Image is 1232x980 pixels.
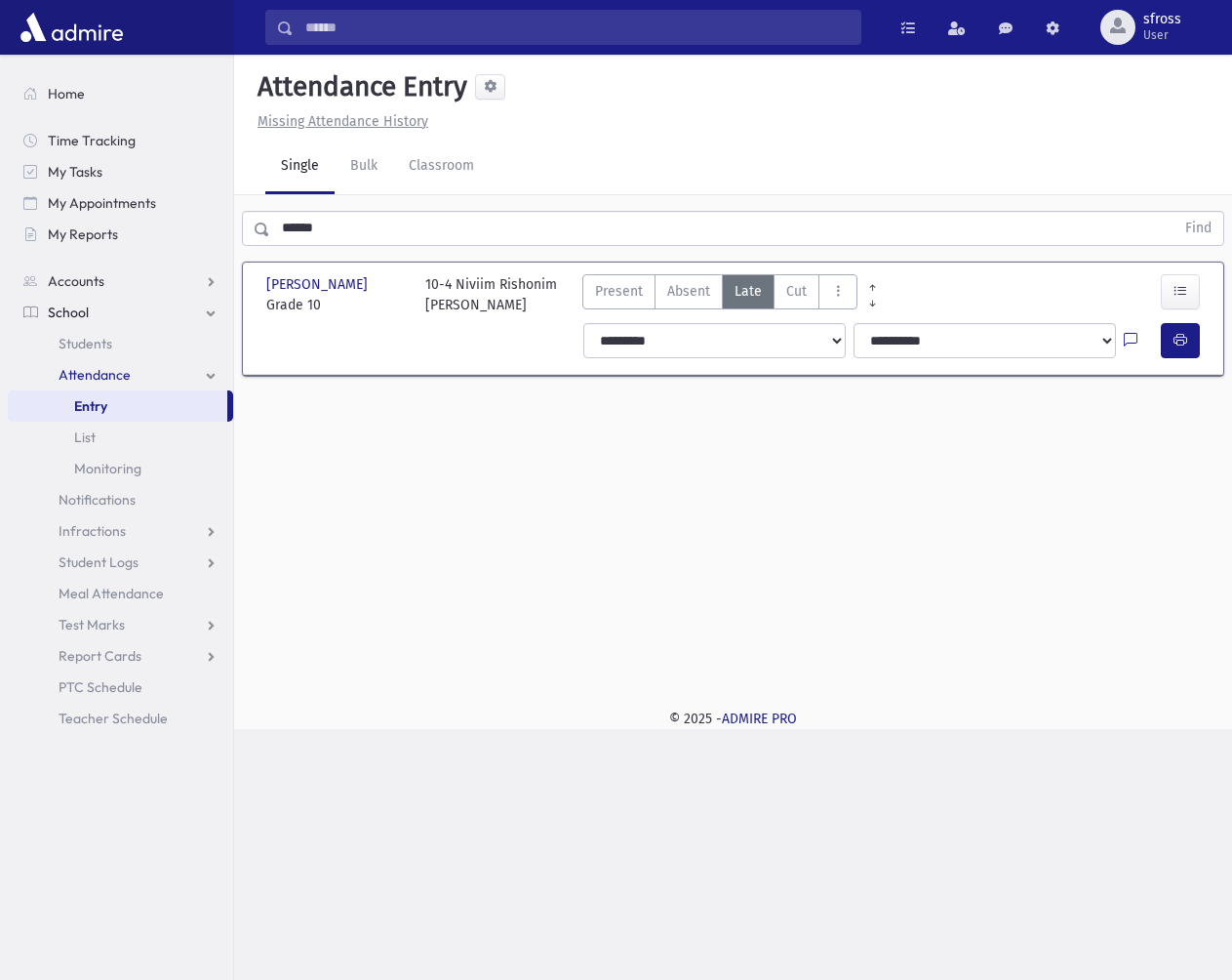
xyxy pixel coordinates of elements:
span: Teacher Schedule [59,710,168,727]
span: Meal Attendance [59,585,164,602]
span: Notifications [59,491,136,509]
span: User [1143,27,1181,43]
span: Accounts [48,272,104,290]
a: Time Tracking [8,125,233,156]
div: 10-4 Niviim Rishonim [PERSON_NAME] [425,274,557,315]
a: My Reports [8,219,233,250]
span: Students [59,335,112,352]
a: Test Marks [8,609,233,640]
a: Classroom [393,140,490,194]
a: Monitoring [8,453,233,484]
span: Report Cards [59,647,141,665]
a: Students [8,328,233,359]
span: Monitoring [74,460,141,477]
a: ADMIRE PRO [722,711,797,727]
span: [PERSON_NAME] [266,274,372,295]
a: Accounts [8,265,233,297]
a: PTC Schedule [8,672,233,703]
a: Infractions [8,515,233,547]
a: Notifications [8,484,233,515]
span: My Tasks [48,163,102,181]
a: Home [8,78,233,109]
span: sfross [1143,12,1181,27]
a: Single [265,140,335,194]
span: Test Marks [59,616,125,633]
div: © 2025 - [265,709,1201,729]
img: AdmirePro [16,8,128,47]
span: Present [595,281,643,302]
a: Meal Attendance [8,578,233,609]
button: Find [1173,212,1223,245]
a: My Tasks [8,156,233,187]
a: Missing Attendance History [250,113,428,130]
span: Late [735,281,762,302]
span: My Appointments [48,194,156,212]
a: Attendance [8,359,233,390]
span: Absent [667,281,710,302]
span: School [48,304,89,321]
span: Attendance [59,366,131,384]
span: PTC Schedule [59,678,142,696]
span: Infractions [59,522,126,540]
a: Teacher Schedule [8,703,233,734]
div: AttTypes [582,274,857,315]
span: Cut [786,281,807,302]
u: Missing Attendance History [258,113,428,130]
a: Student Logs [8,547,233,578]
a: My Appointments [8,187,233,219]
span: List [74,429,96,446]
span: Home [48,85,85,102]
input: Search [294,10,860,45]
span: My Reports [48,225,118,243]
a: Entry [8,390,227,422]
a: Report Cards [8,640,233,672]
span: Student Logs [59,553,139,571]
span: Grade 10 [266,295,406,315]
a: List [8,422,233,453]
span: Entry [74,397,107,415]
span: Time Tracking [48,132,136,149]
h5: Attendance Entry [250,70,467,103]
a: Bulk [335,140,393,194]
a: School [8,297,233,328]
